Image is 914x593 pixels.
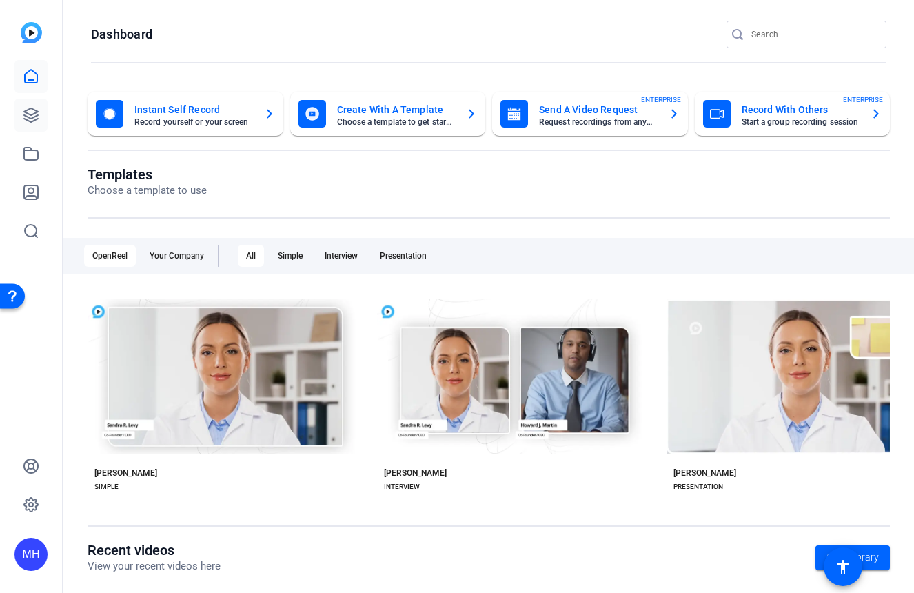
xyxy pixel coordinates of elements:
div: OpenReel [84,245,136,267]
mat-icon: accessibility [835,559,851,575]
mat-card-subtitle: Choose a template to get started [337,118,456,126]
div: [PERSON_NAME] [384,468,447,479]
p: View your recent videos here [88,559,221,574]
div: SIMPLE [94,481,119,492]
span: ENTERPRISE [843,94,883,105]
h1: Dashboard [91,26,152,43]
mat-card-title: Record With Others [742,101,860,118]
p: Choose a template to use [88,183,207,199]
mat-card-subtitle: Record yourself or your screen [134,118,253,126]
a: Go to library [815,545,890,570]
button: Send A Video RequestRequest recordings from anyone, anywhereENTERPRISE [492,92,688,136]
h1: Templates [88,166,207,183]
h1: Recent videos [88,542,221,559]
div: INTERVIEW [384,481,420,492]
button: Instant Self RecordRecord yourself or your screen [88,92,283,136]
mat-card-title: Create With A Template [337,101,456,118]
input: Search [751,26,875,43]
div: PRESENTATION [673,481,723,492]
div: [PERSON_NAME] [94,468,157,479]
mat-card-title: Instant Self Record [134,101,253,118]
div: MH [14,538,48,571]
div: Interview [316,245,366,267]
mat-card-subtitle: Start a group recording session [742,118,860,126]
button: Record With OthersStart a group recording sessionENTERPRISE [695,92,891,136]
img: blue-gradient.svg [21,22,42,43]
div: Your Company [141,245,212,267]
div: [PERSON_NAME] [673,468,736,479]
button: Create With A TemplateChoose a template to get started [290,92,486,136]
div: Presentation [372,245,435,267]
div: Simple [270,245,311,267]
mat-card-subtitle: Request recordings from anyone, anywhere [539,118,658,126]
span: ENTERPRISE [641,94,681,105]
div: All [238,245,264,267]
mat-card-title: Send A Video Request [539,101,658,118]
